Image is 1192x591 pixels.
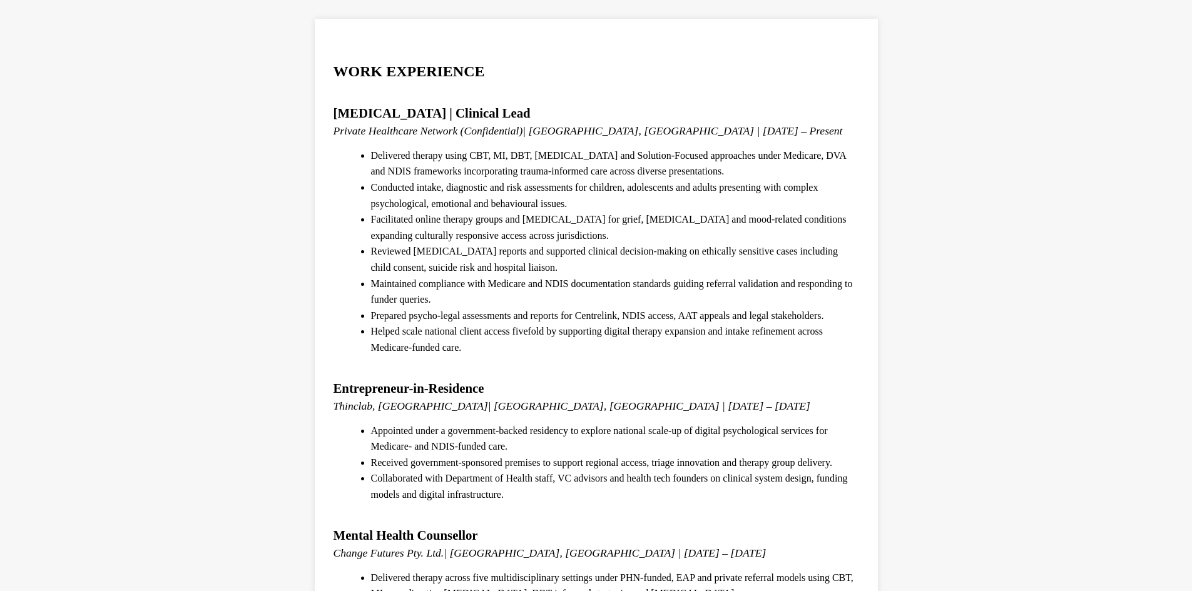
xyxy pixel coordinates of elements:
[371,179,859,211] li: Conducted intake, diagnostic and risk assessments for children, adolescents and adults presenting...
[334,124,523,137] span: Private Healthcare Network (Confidential)
[334,547,444,559] span: Change Futures Pty. Ltd.
[371,323,859,355] li: Helped scale national client access fivefold by supporting digital therapy expansion and intake r...
[334,106,859,121] h3: [MEDICAL_DATA] | Clinical Lead
[371,423,859,455] li: Appointed under a government-backed residency to explore national scale-up of digital psychologic...
[334,528,859,543] h3: Mental Health Counsellor
[334,63,859,81] h2: WORK EXPERIENCE
[371,148,859,179] li: Delivered therapy using CBT, MI, DBT, [MEDICAL_DATA] and Solution-Focused approaches under Medica...
[334,400,859,413] h4: | [GEOGRAPHIC_DATA], [GEOGRAPHIC_DATA] | [DATE] – [DATE]
[371,308,859,324] li: Prepared psycho-legal assessments and reports for Centrelink, NDIS access, AAT appeals and legal ...
[371,276,859,308] li: Maintained compliance with Medicare and NDIS documentation standards guiding referral validation ...
[371,455,859,471] li: Received government-sponsored premises to support regional access, triage innovation and therapy ...
[371,243,859,275] li: Reviewed [MEDICAL_DATA] reports and supported clinical decision-making on ethically sensitive cas...
[334,547,859,560] h4: | [GEOGRAPHIC_DATA], [GEOGRAPHIC_DATA] | [DATE] – [DATE]
[334,381,859,397] h3: Entrepreneur-in-Residence
[371,211,859,243] li: Facilitated online therapy groups and [MEDICAL_DATA] for grief, [MEDICAL_DATA] and mood-related c...
[334,400,488,412] span: Thinclab, [GEOGRAPHIC_DATA]
[371,470,859,502] li: Collaborated with Department of Health staff, VC advisors and health tech founders on clinical sy...
[334,124,859,138] h4: | [GEOGRAPHIC_DATA], [GEOGRAPHIC_DATA] | [DATE] – Present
